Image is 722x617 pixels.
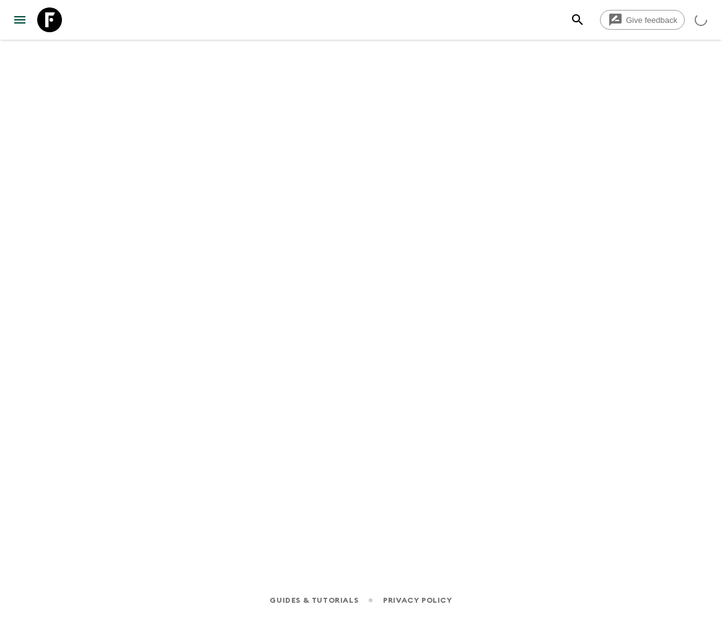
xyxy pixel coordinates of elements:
[270,593,358,607] a: Guides & Tutorials
[600,10,685,30] a: Give feedback
[565,7,590,32] button: search adventures
[383,593,452,607] a: Privacy Policy
[619,15,684,25] span: Give feedback
[7,7,32,32] button: menu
